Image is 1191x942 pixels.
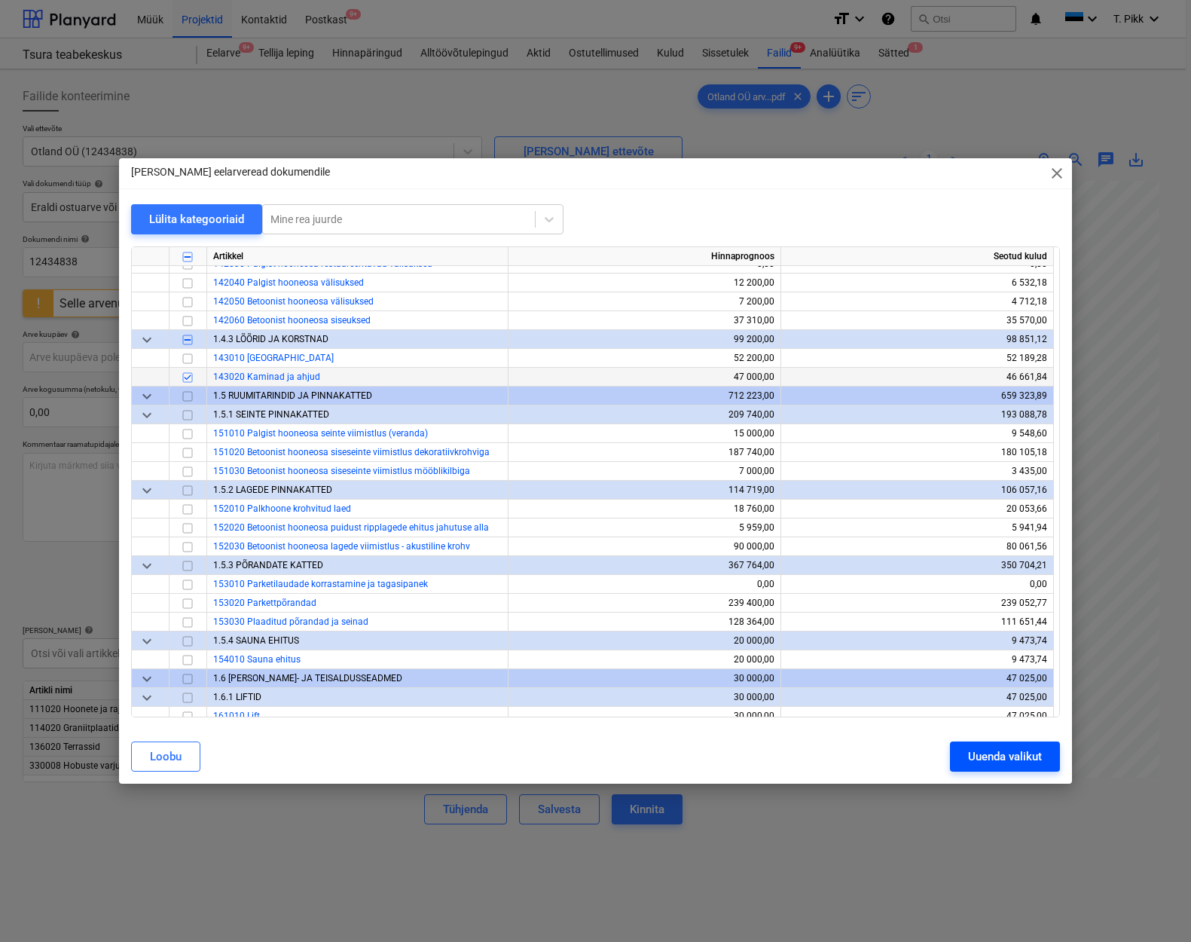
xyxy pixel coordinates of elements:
span: keyboard_arrow_down [138,632,156,650]
span: 1.5.2 LAGEDE PINNAKATTED [213,485,332,495]
a: 151020 Betoonist hooneosa siseseinte viimistlus dekoratiivkrohviga [213,447,490,457]
div: 30 000,00 [515,688,774,707]
div: 18 760,00 [515,500,774,518]
a: 143020 Kaminad ja ahjud [213,372,320,382]
div: 52 200,00 [515,349,774,368]
span: keyboard_arrow_down [138,670,156,688]
div: Vestlusvidin [1116,870,1191,942]
div: 712 223,00 [515,387,774,405]
a: 151010 Palgist hooneosa seinte viimistlus (veranda) [213,428,428,439]
div: 4 712,18 [787,292,1047,311]
a: 153020 Parkettpõrandad [213,598,316,608]
span: keyboard_arrow_down [138,406,156,424]
div: 187 740,00 [515,443,774,462]
div: 0,00 [515,575,774,594]
button: Uuenda valikut [950,742,1060,772]
div: Seotud kulud [781,247,1054,266]
span: close [1048,164,1066,182]
span: 153030 Plaaditud põrandad ja seinad [213,616,368,627]
div: 0,00 [787,575,1047,594]
button: Loobu [131,742,200,772]
div: 239 400,00 [515,594,774,613]
iframe: Chat Widget [1116,870,1191,942]
div: 128 364,00 [515,613,774,632]
div: 80 061,56 [787,537,1047,556]
div: 659 323,89 [787,387,1047,405]
div: 106 057,16 [787,481,1047,500]
div: 37 310,00 [515,311,774,330]
div: 52 189,28 [787,349,1047,368]
div: 5 959,00 [515,518,774,537]
a: 153010 Parketilaudade korrastamine ja tagasipanek [213,579,428,589]
div: 367 764,00 [515,556,774,575]
div: 99 200,00 [515,330,774,349]
div: 3 435,00 [787,462,1047,481]
div: 90 000,00 [515,537,774,556]
span: 143010 Korstnad [213,353,334,363]
div: 114 719,00 [515,481,774,500]
span: keyboard_arrow_down [138,557,156,575]
div: 35 570,00 [787,311,1047,330]
div: 111 651,44 [787,613,1047,632]
div: 9 473,74 [787,650,1047,669]
a: 142040 Palgist hooneosa välisuksed [213,277,364,288]
div: 20 000,00 [515,650,774,669]
div: 47 025,00 [787,707,1047,726]
a: 152010 Palkhoone krohvitud laed [213,503,351,514]
div: 47 025,00 [787,688,1047,707]
div: 20 053,66 [787,500,1047,518]
div: Lülita kategooriaid [149,210,244,229]
a: 151030 Betoonist hooneosa siseseinte viimistlus mööblikilbiga [213,466,470,476]
div: 30 000,00 [515,707,774,726]
span: 1.5 RUUMITARINDID JA PINNAKATTED [213,390,372,401]
div: 7 200,00 [515,292,774,311]
div: 6 532,18 [787,274,1047,292]
div: 350 704,21 [787,556,1047,575]
div: 7 000,00 [515,462,774,481]
span: keyboard_arrow_down [138,689,156,707]
span: 1.4.3 LÕÕRID JA KORSTNAD [213,334,328,344]
div: Uuenda valikut [968,747,1042,766]
div: 180 105,18 [787,443,1047,462]
a: 161010 Lift [213,711,260,721]
a: 152020 Betoonist hooneosa puidust ripplagede ehitus jahutuse alla [213,522,489,533]
span: 1.6.1 LIFTID [213,692,261,702]
a: 154010 Sauna ehitus [213,654,301,665]
div: Artikkel [207,247,508,266]
a: 142050 Betoonist hooneosa välisuksed [213,296,374,307]
a: 142060 Betoonist hooneosa siseuksed [213,315,371,326]
span: keyboard_arrow_down [138,331,156,349]
div: 12 200,00 [515,274,774,292]
div: 9 548,60 [787,424,1047,443]
button: Lülita kategooriaid [131,204,262,234]
div: 9 473,74 [787,632,1047,650]
div: Loobu [150,747,182,766]
div: 5 941,94 [787,518,1047,537]
span: 1.5.3 PÕRANDATE KATTED [213,560,323,570]
span: 1.6 TÕSTE- JA TEISALDUSSEADMED [213,673,402,684]
div: 239 052,77 [787,594,1047,613]
span: 1.5.4 SAUNA EHITUS [213,635,299,646]
span: 1.5.1 SEINTE PINNAKATTED [213,409,329,420]
a: 143010 [GEOGRAPHIC_DATA] [213,353,334,363]
div: 209 740,00 [515,405,774,424]
span: keyboard_arrow_down [138,387,156,405]
div: 30 000,00 [515,669,774,688]
a: 152030 Betoonist hooneosa lagede viimistlus - akustiline krohv [213,541,470,552]
div: 47 025,00 [787,669,1047,688]
div: 20 000,00 [515,632,774,650]
p: [PERSON_NAME] eelarveread dokumendile [131,164,330,180]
